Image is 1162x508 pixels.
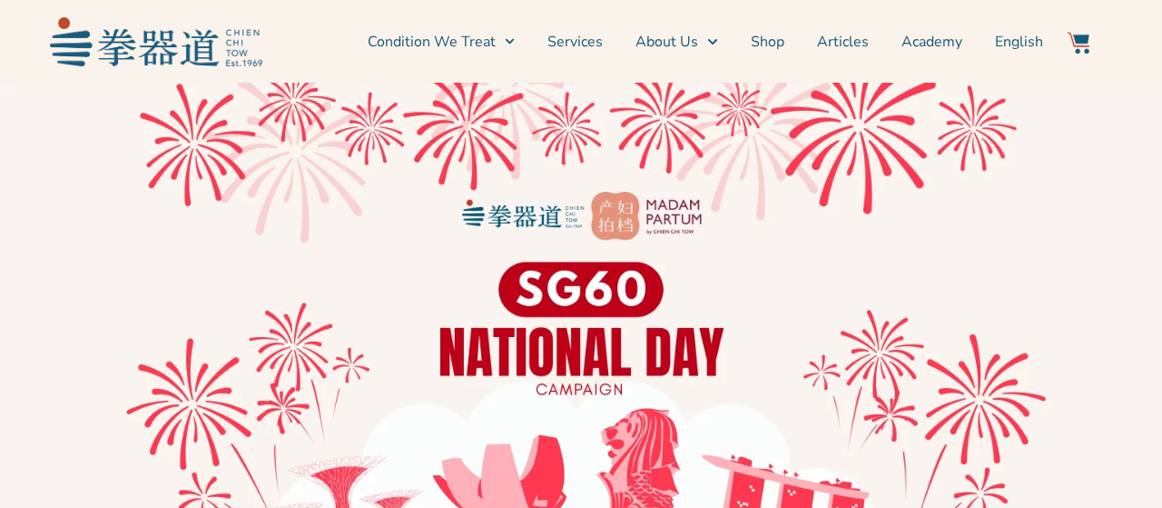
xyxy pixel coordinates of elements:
a: Condition We Treat [368,19,515,65]
span: English [995,31,1043,53]
a: Articles [817,19,869,65]
a: About Us [635,19,717,65]
a: Shop [751,19,784,65]
img: Website Icon-03 [1068,32,1089,54]
nav: Menu [271,19,1043,65]
a: English [995,19,1043,65]
a: Academy [901,19,962,65]
a: Services [547,19,603,65]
